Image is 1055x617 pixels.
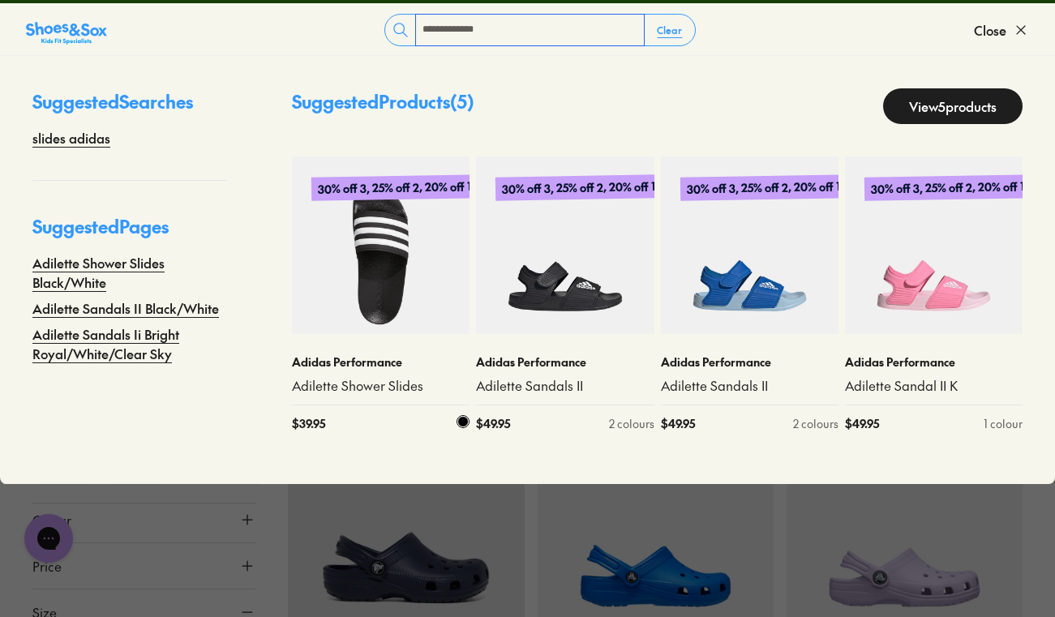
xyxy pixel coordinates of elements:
[661,156,838,334] a: 30% off 3, 25% off 2, 20% off 1
[32,128,110,148] a: slides adidas
[450,89,474,114] span: ( 5 )
[292,156,470,334] a: 30% off 3, 25% off 2, 20% off 1
[661,377,838,395] a: Adilette Sandals II
[883,88,1023,124] a: View5products
[292,353,470,371] p: Adidas Performance
[292,377,470,395] a: Adilette Shower Slides
[845,353,1023,371] p: Adidas Performance
[476,156,654,334] a: 30% off 3, 25% off 2, 20% off 1
[476,415,510,432] span: $ 49.95
[292,88,474,124] p: Suggested Products
[32,253,227,292] a: Adilette Shower Slides Black/White
[845,415,879,432] span: $ 49.95
[495,174,662,201] p: 30% off 3, 25% off 2, 20% off 1
[680,174,846,201] p: 30% off 3, 25% off 2, 20% off 1
[476,353,654,371] p: Adidas Performance
[661,415,695,432] span: $ 49.95
[661,353,838,371] p: Adidas Performance
[984,415,1023,432] div: 1 colour
[32,543,255,589] button: Price
[26,17,107,43] a: Shoes &amp; Sox
[864,174,1031,201] p: 30% off 3, 25% off 2, 20% off 1
[32,213,227,253] p: Suggested Pages
[793,415,838,432] div: 2 colours
[974,20,1006,40] span: Close
[16,508,81,568] iframe: Gorgias live chat messenger
[311,171,478,204] p: 30% off 3, 25% off 2, 20% off 1
[644,15,695,45] button: Clear
[32,497,255,542] button: Colour
[974,12,1029,48] button: Close
[32,298,219,318] a: Adilette Sandals II Black/White
[845,377,1023,395] a: Adilette Sandal II K
[476,377,654,395] a: Adilette Sandals II
[609,415,654,432] div: 2 colours
[845,156,1023,334] a: 30% off 3, 25% off 2, 20% off 1
[32,324,227,363] a: Adilette Sandals Ii Bright Royal/White/Clear Sky
[292,415,325,432] span: $ 39.95
[26,20,107,46] img: SNS_Logo_Responsive.svg
[32,88,227,128] p: Suggested Searches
